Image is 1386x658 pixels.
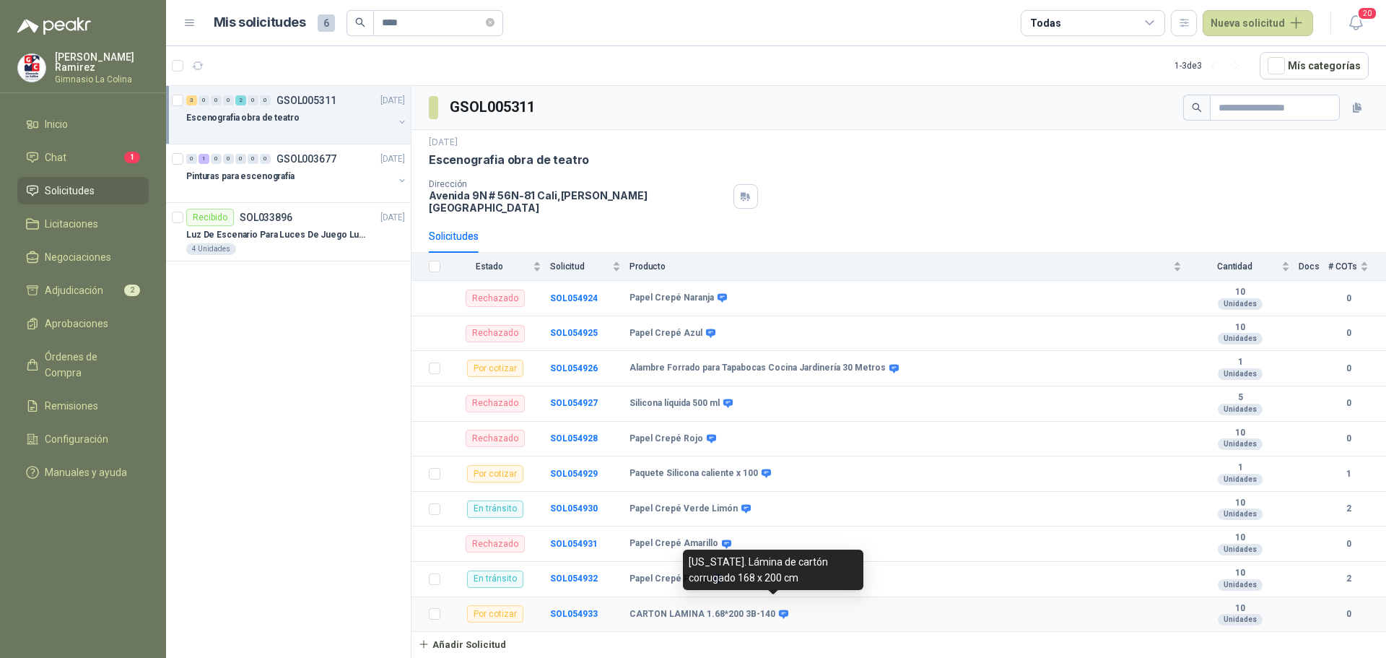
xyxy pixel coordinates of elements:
div: 0 [223,154,234,164]
a: Órdenes de Compra [17,343,149,386]
div: Unidades [1218,474,1263,485]
a: Negociaciones [17,243,149,271]
div: 2 [235,95,246,105]
div: Rechazado [466,395,525,412]
b: Alambre Forrado para Tapabocas Cocina Jardinería 30 Metros [629,363,886,374]
b: 0 [1328,326,1369,340]
p: [DATE] [380,94,405,108]
span: Estado [449,261,530,272]
div: 0 [260,95,271,105]
div: Unidades [1218,438,1263,450]
a: Chat1 [17,144,149,171]
b: SOL054925 [550,328,598,338]
div: 0 [199,95,209,105]
b: Papel Crepé Verde Limón [629,503,738,515]
div: Unidades [1218,579,1263,591]
div: 0 [223,95,234,105]
span: Órdenes de Compra [45,349,135,381]
div: En tránsito [467,501,523,518]
div: 0 [260,154,271,164]
span: close-circle [486,16,494,30]
th: Estado [449,253,550,281]
span: Producto [629,261,1170,272]
a: SOL054932 [550,573,598,584]
p: [DATE] [380,211,405,225]
th: Solicitud [550,253,629,281]
div: Unidades [1218,614,1263,625]
span: Configuración [45,431,108,447]
a: SOL054933 [550,609,598,619]
p: Gimnasio La Colina [55,75,149,84]
a: 0 1 0 0 0 0 0 GSOL003677[DATE] Pinturas para escenografía [186,150,408,196]
span: Inicio [45,116,68,132]
span: 20 [1357,7,1377,20]
div: Rechazado [466,430,525,447]
div: 0 [211,154,222,164]
div: Rechazado [466,325,525,342]
b: 0 [1328,432,1369,446]
span: Remisiones [45,398,98,414]
h1: Mis solicitudes [214,12,306,33]
a: Remisiones [17,392,149,420]
p: Avenida 9N # 56N-81 Cali , [PERSON_NAME][GEOGRAPHIC_DATA] [429,189,728,214]
a: Licitaciones [17,210,149,238]
div: [US_STATE]. Lámina de cartón corrugado 168 x 200 cm [683,550,863,590]
p: Luz De Escenario Para Luces De Juego Luces Verticales Activa [186,228,366,242]
a: SOL054926 [550,363,598,373]
b: 10 [1190,532,1290,544]
div: 0 [248,154,258,164]
b: 0 [1328,397,1369,410]
span: Manuales y ayuda [45,464,127,480]
b: 0 [1328,292,1369,306]
div: Rechazado [466,290,525,307]
a: SOL054930 [550,503,598,514]
b: 0 [1328,362,1369,376]
div: 1 [199,154,209,164]
span: Chat [45,150,66,165]
div: Unidades [1218,333,1263,345]
span: Solicitudes [45,183,95,199]
div: Unidades [1218,544,1263,555]
th: Docs [1299,253,1328,281]
div: Por cotizar [467,605,523,623]
span: search [355,17,365,27]
span: # COTs [1328,261,1357,272]
b: Papel Crepé Amarillo [629,538,718,550]
a: SOL054928 [550,433,598,443]
img: Company Logo [18,54,45,82]
a: Adjudicación2 [17,277,149,304]
button: 20 [1343,10,1369,36]
a: SOL054927 [550,398,598,408]
b: 0 [1328,607,1369,621]
b: 1 [1190,462,1290,474]
div: Por cotizar [467,465,523,482]
span: Licitaciones [45,216,98,232]
div: Unidades [1218,508,1263,520]
div: 1 - 3 de 3 [1174,54,1248,77]
button: Mís categorías [1260,52,1369,79]
p: GSOL003677 [276,154,336,164]
b: Silicona líquida 500 ml [629,398,720,410]
a: Añadir Solicitud [411,632,1386,657]
b: 10 [1190,428,1290,439]
div: Por cotizar [467,360,523,377]
span: Negociaciones [45,249,111,265]
img: Logo peakr [17,17,91,35]
span: close-circle [486,18,494,27]
b: 10 [1190,603,1290,615]
div: 0 [211,95,222,105]
b: 1 [1190,357,1290,368]
b: Paquete Silicona caliente x 100 [629,468,758,480]
b: 5 [1190,392,1290,404]
div: Todas [1030,15,1060,31]
a: SOL054931 [550,539,598,549]
b: 10 [1190,568,1290,579]
div: Unidades [1218,298,1263,310]
b: 0 [1328,537,1369,551]
b: Papel Crepé Fucsia [629,573,710,585]
b: 10 [1190,498,1290,509]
